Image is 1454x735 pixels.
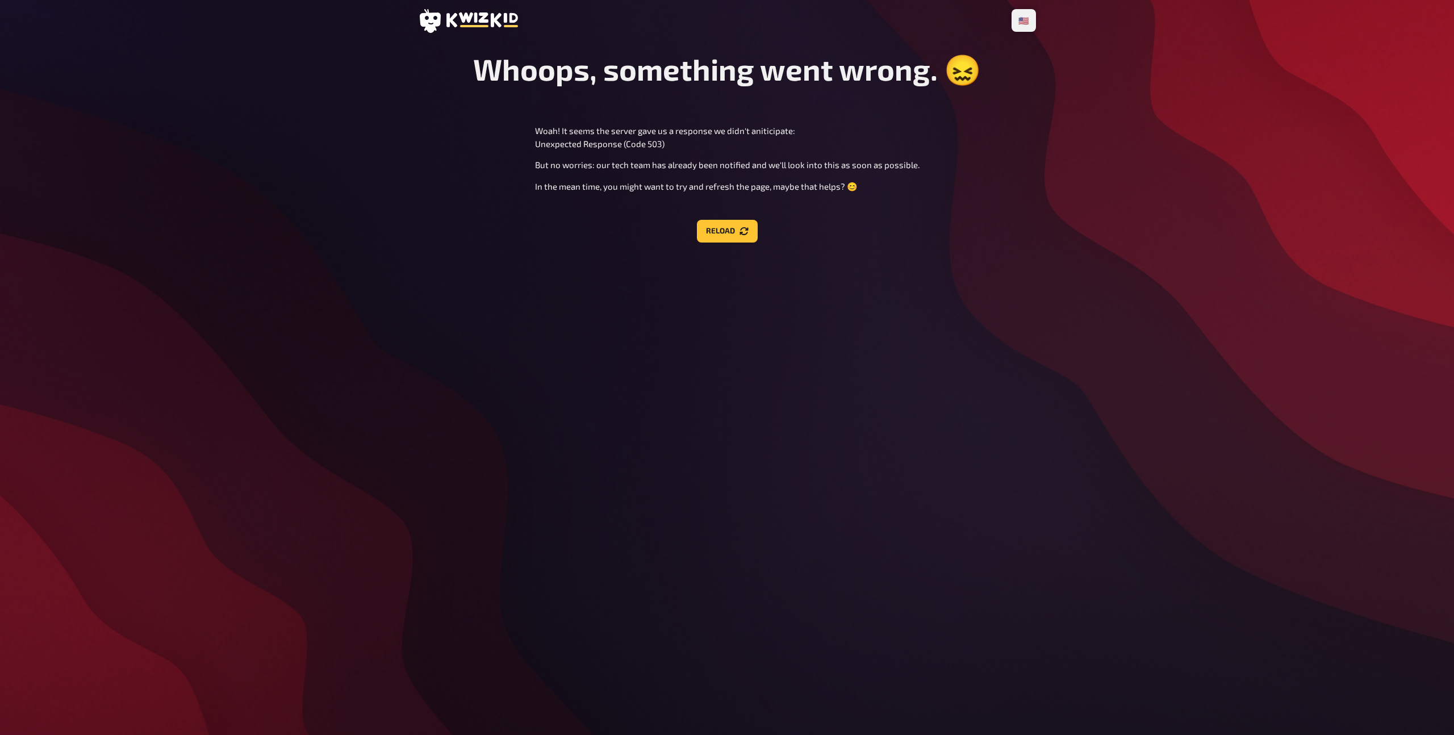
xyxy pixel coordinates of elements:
[535,124,920,150] p: Woah! It seems the server gave us a response we didn't aniticipate: Unexpected Response (Code 503)
[535,180,920,193] p: In the mean time, you might want to try and refresh the page, maybe that helps? 😊
[473,51,981,88] h1: Whoops, something went wrong. 😖
[1014,11,1034,30] li: 🇺🇸
[535,158,920,172] p: But no worries: our tech team has already been notified and we'll look into this as soon as possi...
[697,220,758,243] button: Reload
